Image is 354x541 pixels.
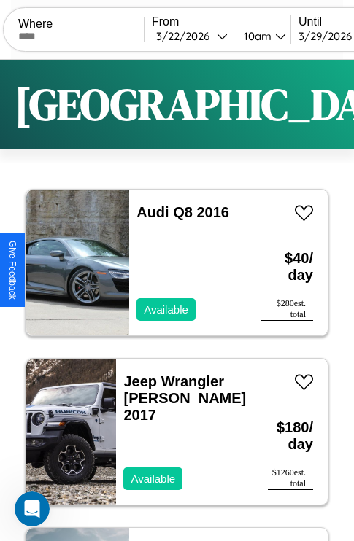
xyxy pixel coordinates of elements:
button: 10am [232,28,290,44]
div: $ 1260 est. total [268,467,313,490]
div: $ 280 est. total [261,298,313,321]
iframe: Intercom live chat [15,491,50,526]
button: 3/22/2026 [152,28,232,44]
a: Jeep Wrangler [PERSON_NAME] 2017 [123,373,246,423]
a: Audi Q8 2016 [136,204,229,220]
p: Available [144,300,188,319]
div: 10am [236,29,275,43]
label: From [152,15,290,28]
h3: $ 40 / day [261,236,313,298]
label: Where [18,17,144,31]
h3: $ 180 / day [268,405,313,467]
div: 3 / 22 / 2026 [156,29,217,43]
p: Available [131,469,175,489]
div: Give Feedback [7,241,18,300]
